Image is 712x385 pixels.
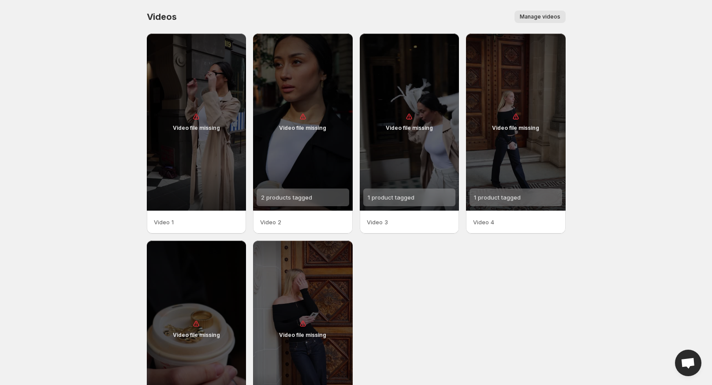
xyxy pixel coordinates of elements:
[386,125,433,132] p: Video file missing
[154,218,239,226] p: Video 1
[147,11,177,22] span: Videos
[279,332,326,339] p: Video file missing
[261,194,312,201] span: 2 products tagged
[474,194,521,201] span: 1 product tagged
[520,13,560,20] span: Manage videos
[173,332,220,339] p: Video file missing
[675,350,701,376] div: Open chat
[279,125,326,132] p: Video file missing
[492,125,539,132] p: Video file missing
[260,218,346,226] p: Video 2
[367,218,452,226] p: Video 3
[514,11,566,23] button: Manage videos
[473,218,559,226] p: Video 4
[368,194,414,201] span: 1 product tagged
[173,125,220,132] p: Video file missing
